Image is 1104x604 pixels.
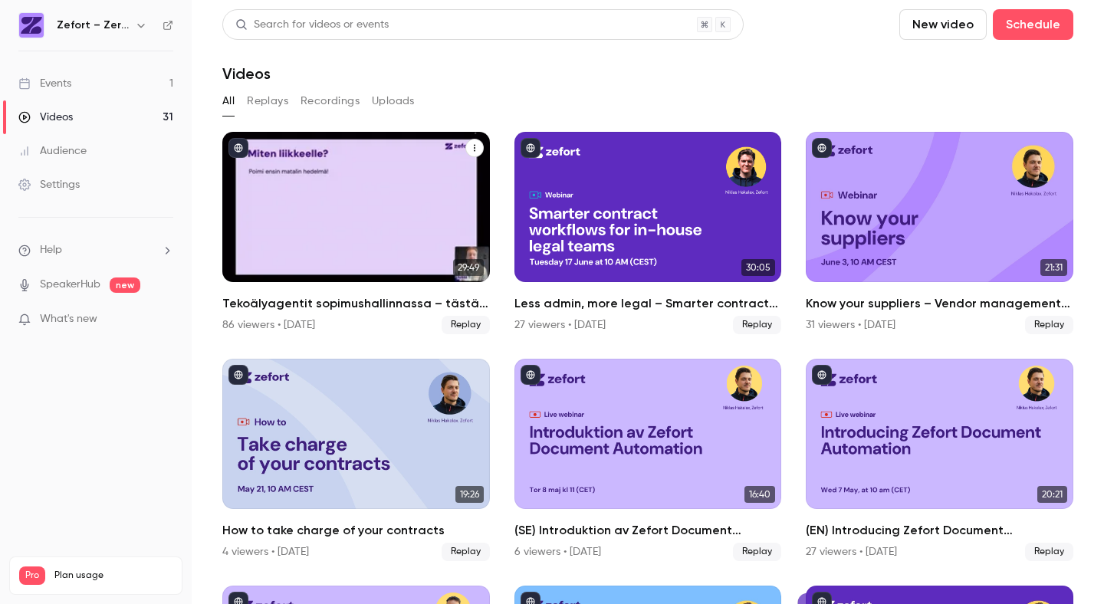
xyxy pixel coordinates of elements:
span: 20:21 [1037,486,1067,503]
img: Zefort – Zero-Effort Contract Management [19,13,44,38]
span: 30:05 [741,259,775,276]
h2: How to take charge of your contracts [222,521,490,540]
h6: Zefort – Zero-Effort Contract Management [57,18,129,33]
button: published [228,138,248,158]
h2: (EN) Introducing Zefort Document Automation [806,521,1073,540]
div: 4 viewers • [DATE] [222,544,309,560]
button: New video [899,9,987,40]
button: All [222,89,235,113]
h2: (SE) Introduktion av Zefort Document Automation [514,521,782,540]
button: Replays [247,89,288,113]
div: Search for videos or events [235,17,389,33]
span: Replay [733,543,781,561]
span: Help [40,242,62,258]
button: published [812,365,832,385]
iframe: Noticeable Trigger [155,313,173,327]
span: 16:40 [744,486,775,503]
span: 21:31 [1040,259,1067,276]
li: (SE) Introduktion av Zefort Document Automation [514,359,782,561]
div: Settings [18,177,80,192]
span: Replay [733,316,781,334]
span: Pro [19,566,45,585]
div: Audience [18,143,87,159]
li: Less admin, more legal – Smarter contract workflows for in-house teams [514,132,782,334]
button: published [228,365,248,385]
li: How to take charge of your contracts [222,359,490,561]
li: help-dropdown-opener [18,242,173,258]
a: SpeakerHub [40,277,100,293]
span: Replay [442,543,490,561]
h1: Videos [222,64,271,83]
li: Know your suppliers – Vendor management, audits and NIS2 compliance [806,132,1073,334]
div: 27 viewers • [DATE] [514,317,606,333]
div: Videos [18,110,73,125]
h2: Know your suppliers – Vendor management, audits and NIS2 compliance [806,294,1073,313]
h2: Tekoälyagentit sopimushallinnassa – tästä kaikki puhuvat juuri nyt [222,294,490,313]
button: published [521,138,540,158]
h2: Less admin, more legal – Smarter contract workflows for in-house teams [514,294,782,313]
div: Events [18,76,71,91]
span: What's new [40,311,97,327]
li: Tekoälyagentit sopimushallinnassa – tästä kaikki puhuvat juuri nyt [222,132,490,334]
div: 27 viewers • [DATE] [806,544,897,560]
section: Videos [222,9,1073,595]
div: 31 viewers • [DATE] [806,317,895,333]
span: Replay [442,316,490,334]
a: 29:49Tekoälyagentit sopimushallinnassa – tästä kaikki puhuvat juuri nyt86 viewers • [DATE]Replay [222,132,490,334]
a: 21:31Know your suppliers – Vendor management, audits and NIS2 compliance31 viewers • [DATE]Replay [806,132,1073,334]
button: Recordings [301,89,360,113]
div: 86 viewers • [DATE] [222,317,315,333]
span: Plan usage [54,570,172,582]
button: Schedule [993,9,1073,40]
a: 19:26How to take charge of your contracts4 viewers • [DATE]Replay [222,359,490,561]
button: published [521,365,540,385]
span: new [110,277,140,293]
a: 30:05Less admin, more legal – Smarter contract workflows for in-house teams27 viewers • [DATE]Replay [514,132,782,334]
span: Replay [1025,316,1073,334]
div: 6 viewers • [DATE] [514,544,601,560]
li: (EN) Introducing Zefort Document Automation [806,359,1073,561]
span: Replay [1025,543,1073,561]
button: published [812,138,832,158]
a: 16:40(SE) Introduktion av Zefort Document Automation6 viewers • [DATE]Replay [514,359,782,561]
span: 19:26 [455,486,484,503]
button: Uploads [372,89,415,113]
a: 20:21(EN) Introducing Zefort Document Automation27 viewers • [DATE]Replay [806,359,1073,561]
span: 29:49 [453,259,484,276]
